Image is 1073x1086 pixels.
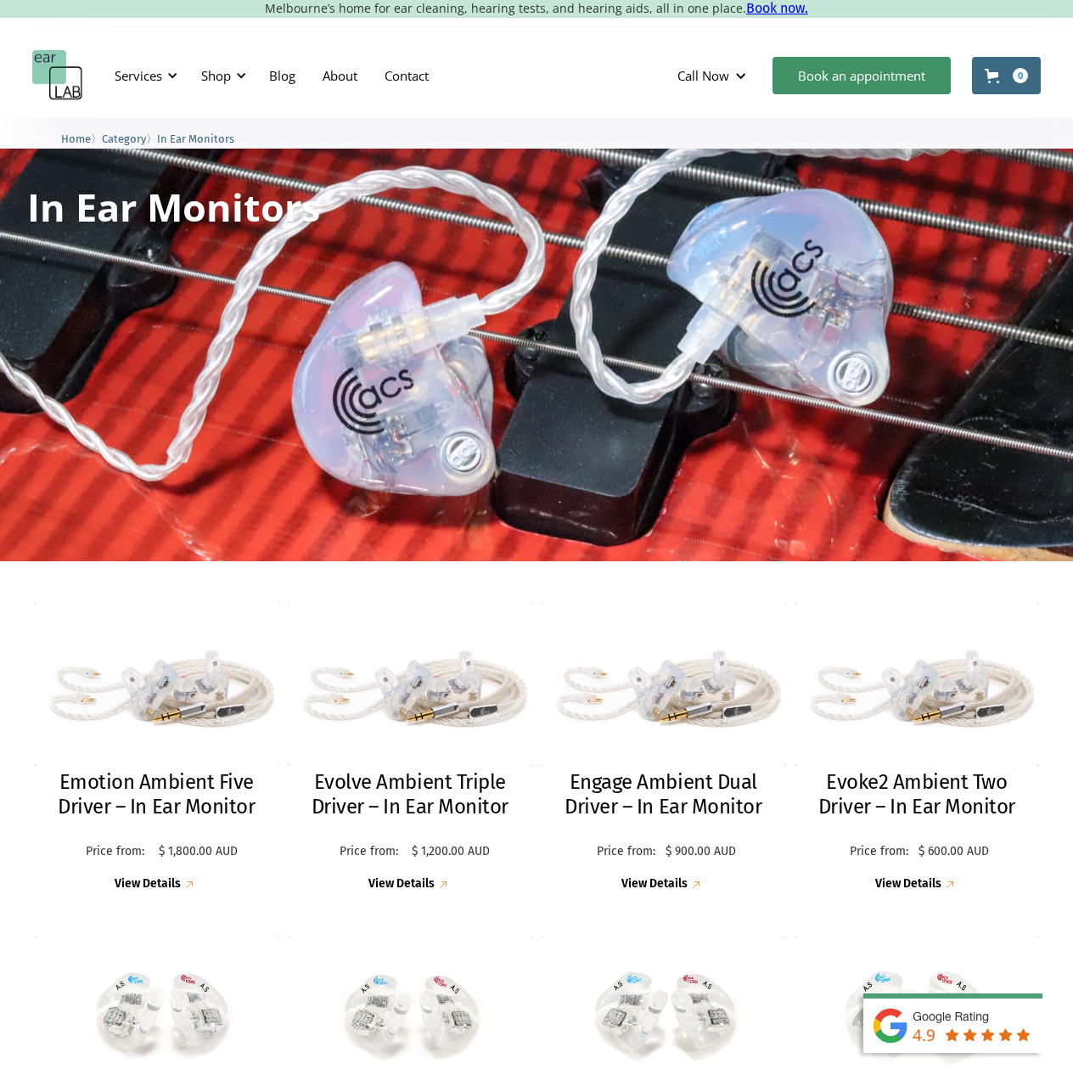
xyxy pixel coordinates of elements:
[288,603,533,893] a: Evolve Ambient Triple Driver – In Ear MonitorEvolve Ambient Triple Driver – In Ear MonitorPrice f...
[412,845,490,859] p: $ 1,200.00 AUD
[102,130,146,146] a: Category
[621,877,688,892] div: View Details
[371,51,442,100] a: Contact
[305,770,516,819] h2: Evolve Ambient Triple Driver – In Ear Monitor
[541,603,786,766] img: Engage Ambient Dual Driver – In Ear Monitor
[875,877,941,892] div: View Details
[812,770,1023,819] h2: Evoke2 Ambient Two Driver – In Ear Monitor
[34,603,279,893] a: Emotion Ambient Five Driver – In Ear MonitorEmotion Ambient Five Driver – In Ear MonitorPrice fro...
[51,770,262,819] h2: Emotion Ambient Five Driver – In Ear Monitor
[34,603,279,766] img: Emotion Ambient Five Driver – In Ear Monitor
[309,51,371,100] a: About
[157,130,234,146] a: In Ear Monitors
[76,845,154,859] p: Price from:
[666,845,736,859] p: $ 900.00 AUD
[157,132,234,145] span: In Ear Monitors
[795,603,1040,893] a: Evoke2 Ambient Two Driver – In Ear MonitorEvoke2 Ambient Two Driver – In Ear MonitorPrice from:$ ...
[541,603,786,893] a: Engage Ambient Dual Driver – In Ear MonitorEngage Ambient Dual Driver – In Ear MonitorPrice from:...
[104,50,183,101] div: Services
[772,57,951,94] a: Book an appointment
[201,67,231,84] div: Shop
[1013,68,1028,83] div: 0
[677,67,729,84] div: Call Now
[61,130,102,148] li: 〉
[191,50,251,101] div: Shop
[61,130,91,146] a: Home
[115,67,162,84] div: Services
[664,50,764,101] div: Call Now
[919,845,989,859] p: $ 600.00 AUD
[368,877,435,892] div: View Details
[288,603,533,766] img: Evolve Ambient Triple Driver – In Ear Monitor
[591,845,661,859] p: Price from:
[61,132,91,145] span: Home
[795,603,1040,766] img: Evoke2 Ambient Two Driver – In Ear Monitor
[115,877,181,892] div: View Details
[159,845,238,859] p: $ 1,800.00 AUD
[32,50,83,101] a: home
[329,845,407,859] p: Price from:
[27,188,320,226] h1: In Ear Monitors
[558,770,769,819] h2: Engage Ambient Dual Driver – In Ear Monitor
[972,57,1041,94] a: Open cart
[256,51,309,100] a: Blog
[102,130,157,148] li: 〉
[844,845,914,859] p: Price from:
[102,132,146,145] span: Category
